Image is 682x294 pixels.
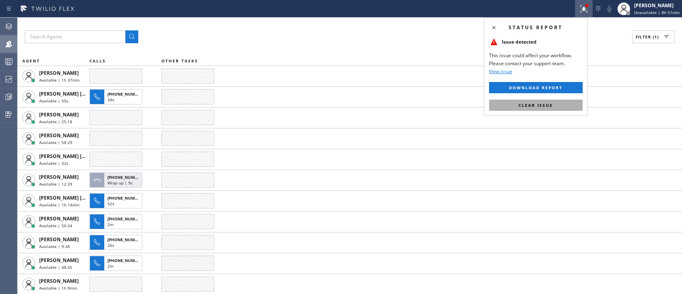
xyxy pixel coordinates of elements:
span: Available | 9:38 [39,244,70,249]
button: [PHONE_NUMBER]26s [89,232,145,252]
span: [PERSON_NAME] [39,215,79,222]
span: Available | 1h 14min [39,202,80,208]
span: [PHONE_NUMBER] [107,174,144,180]
span: [PHONE_NUMBER] [107,91,144,97]
span: [PERSON_NAME] [39,278,79,284]
span: AGENT [22,58,40,64]
button: [PHONE_NUMBER]2m [89,212,145,232]
div: [PERSON_NAME] [634,2,680,9]
span: Available | 32s [39,160,68,166]
button: [PHONE_NUMBER]52s [89,191,145,211]
span: [PHONE_NUMBER] [107,195,144,201]
span: Available | 48:55 [39,264,72,270]
span: Available | 1h 37min [39,77,80,83]
span: [PERSON_NAME] [39,111,79,118]
span: 34s [107,97,114,102]
span: CALLS [89,58,106,64]
span: [PERSON_NAME] [39,174,79,180]
input: Search Agents [25,30,125,43]
button: [PHONE_NUMBER]2m [89,253,145,273]
span: [PERSON_NAME] [PERSON_NAME] [39,90,119,97]
span: [PERSON_NAME] [39,70,79,76]
span: Available | 1h 9min [39,285,77,291]
span: Available | 50s [39,98,68,104]
span: Available | 56:34 [39,223,72,228]
span: [PHONE_NUMBER] [107,237,144,242]
span: Available | 25:18 [39,119,72,124]
span: 2m [107,263,113,269]
span: Wrap up | 9s [107,180,133,186]
button: [PHONE_NUMBER]34s [89,87,145,107]
span: Unavailable | 8h 51min [634,10,680,15]
span: Available | 58:29 [39,140,72,145]
span: [PHONE_NUMBER] [107,216,144,222]
span: [PERSON_NAME] [39,257,79,264]
span: [PHONE_NUMBER] [107,258,144,263]
button: [PHONE_NUMBER]Wrap up | 9s [89,170,145,190]
span: Filter (1) [636,34,659,40]
span: 2m [107,222,113,227]
button: Mute [604,3,615,14]
span: [PERSON_NAME] [PERSON_NAME] [39,153,119,160]
span: [PERSON_NAME] [39,132,79,139]
span: 26s [107,242,114,248]
span: 52s [107,201,114,206]
button: Filter (1) [632,30,675,43]
span: [PERSON_NAME] [PERSON_NAME] Dahil [39,194,133,201]
span: OTHER TASKS [161,58,198,64]
span: [PERSON_NAME] [39,236,79,243]
span: Available | 12:39 [39,181,72,187]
